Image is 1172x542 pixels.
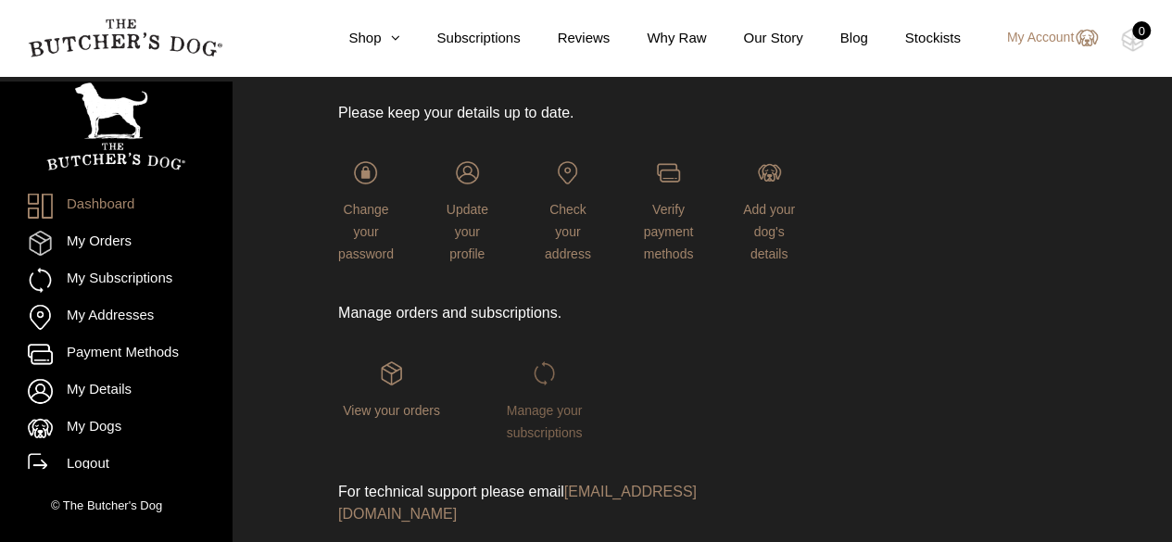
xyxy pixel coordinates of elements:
[311,28,399,49] a: Shop
[28,416,204,441] a: My Dogs
[28,268,204,293] a: My Subscriptions
[338,361,445,417] a: View your orders
[28,342,204,367] a: Payment Methods
[507,403,583,440] span: Manage your subscriptions
[743,202,795,261] span: Add your dog's details
[491,361,598,439] a: Manage your subscriptions
[533,361,556,384] img: login-TBD_Subscriptions_Hover.png
[657,161,680,184] img: login-TBD_Payments.png
[343,403,440,418] span: View your orders
[338,484,697,522] a: [EMAIL_ADDRESS][DOMAIN_NAME]
[338,161,394,261] a: Change your password
[338,202,394,261] span: Change your password
[742,161,797,261] a: Add your dog's details
[545,202,591,261] span: Check your address
[706,28,802,49] a: Our Story
[456,161,479,184] img: login-TBD_Profile.png
[399,28,520,49] a: Subscriptions
[541,161,596,261] a: Check your address
[758,161,781,184] img: login-TBD_Dog.png
[641,161,696,261] a: Verify payment methods
[989,27,1098,49] a: My Account
[556,161,579,184] img: login-TBD_Address.png
[338,102,796,124] p: Please keep your details up to date.
[28,194,204,219] a: Dashboard
[644,202,694,261] span: Verify payment methods
[28,453,204,478] a: Logout
[610,28,706,49] a: Why Raw
[354,161,377,184] img: login-TBD_Password.png
[46,82,185,170] img: TBD_Portrait_Logo_White.png
[1121,28,1144,52] img: TBD_Cart-Empty.png
[338,302,796,324] p: Manage orders and subscriptions.
[28,231,204,256] a: My Orders
[521,28,611,49] a: Reviews
[338,481,796,525] p: For technical support please email
[440,161,495,261] a: Update your profile
[447,202,488,261] span: Update your profile
[28,305,204,330] a: My Addresses
[1132,21,1151,40] div: 0
[28,379,204,404] a: My Details
[803,28,868,49] a: Blog
[380,361,403,384] img: login-TBD_Orders.png
[868,28,961,49] a: Stockists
